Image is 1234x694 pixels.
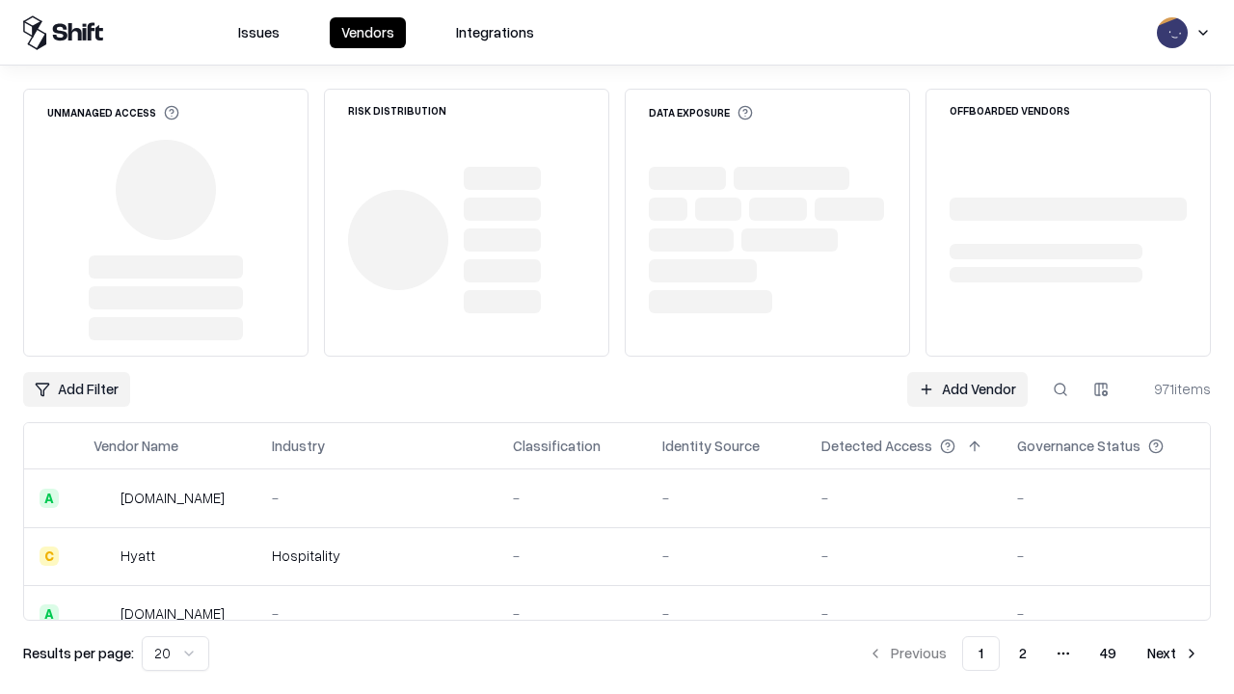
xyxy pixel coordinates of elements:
div: - [821,546,986,566]
div: - [662,546,791,566]
div: - [513,488,631,508]
button: 1 [962,636,1000,671]
div: Risk Distribution [348,105,446,116]
div: - [821,488,986,508]
button: Vendors [330,17,406,48]
button: Add Filter [23,372,130,407]
a: Add Vendor [907,372,1028,407]
div: Data Exposure [649,105,753,120]
div: - [272,488,482,508]
img: Hyatt [94,547,113,566]
div: - [662,488,791,508]
button: Integrations [444,17,546,48]
div: Hyatt [121,546,155,566]
div: Detected Access [821,436,932,456]
div: - [513,603,631,624]
img: primesec.co.il [94,604,113,624]
div: Governance Status [1017,436,1140,456]
div: - [1017,603,1194,624]
div: Unmanaged Access [47,105,179,120]
button: Issues [227,17,291,48]
div: Offboarded Vendors [950,105,1070,116]
div: A [40,489,59,508]
div: Vendor Name [94,436,178,456]
div: C [40,547,59,566]
div: Classification [513,436,601,456]
p: Results per page: [23,643,134,663]
button: 2 [1004,636,1042,671]
nav: pagination [856,636,1211,671]
div: - [272,603,482,624]
div: [DOMAIN_NAME] [121,488,225,508]
div: Hospitality [272,546,482,566]
div: [DOMAIN_NAME] [121,603,225,624]
button: Next [1136,636,1211,671]
div: - [662,603,791,624]
div: - [1017,488,1194,508]
button: 49 [1085,636,1132,671]
div: - [1017,546,1194,566]
div: - [513,546,631,566]
div: - [821,603,986,624]
div: 971 items [1134,379,1211,399]
img: intrado.com [94,489,113,508]
div: A [40,604,59,624]
div: Identity Source [662,436,760,456]
div: Industry [272,436,325,456]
